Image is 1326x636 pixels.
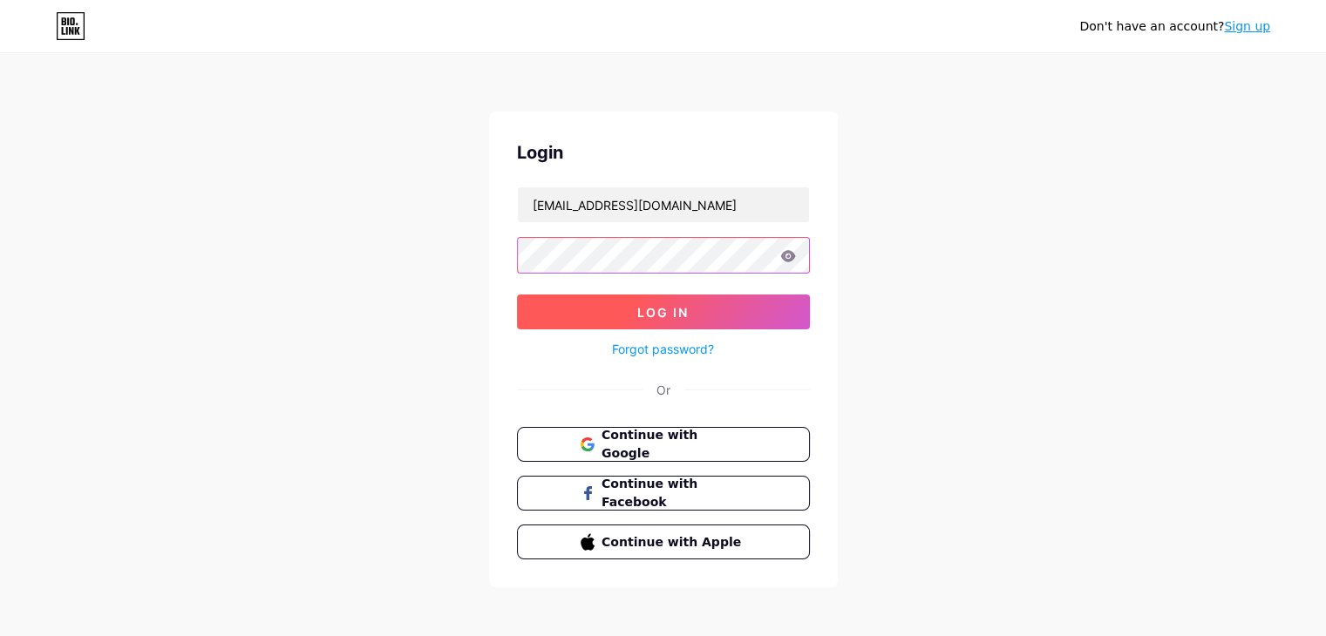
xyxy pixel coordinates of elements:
[602,426,745,463] span: Continue with Google
[1079,17,1270,36] div: Don't have an account?
[602,533,745,551] span: Continue with Apple
[517,427,810,462] button: Continue with Google
[517,524,810,559] button: Continue with Apple
[518,187,809,222] input: Username
[656,381,670,399] div: Or
[517,476,810,511] button: Continue with Facebook
[517,294,810,329] button: Log In
[637,305,689,320] span: Log In
[1224,19,1270,33] a: Sign up
[602,475,745,511] span: Continue with Facebook
[612,340,714,358] a: Forgot password?
[517,139,810,166] div: Login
